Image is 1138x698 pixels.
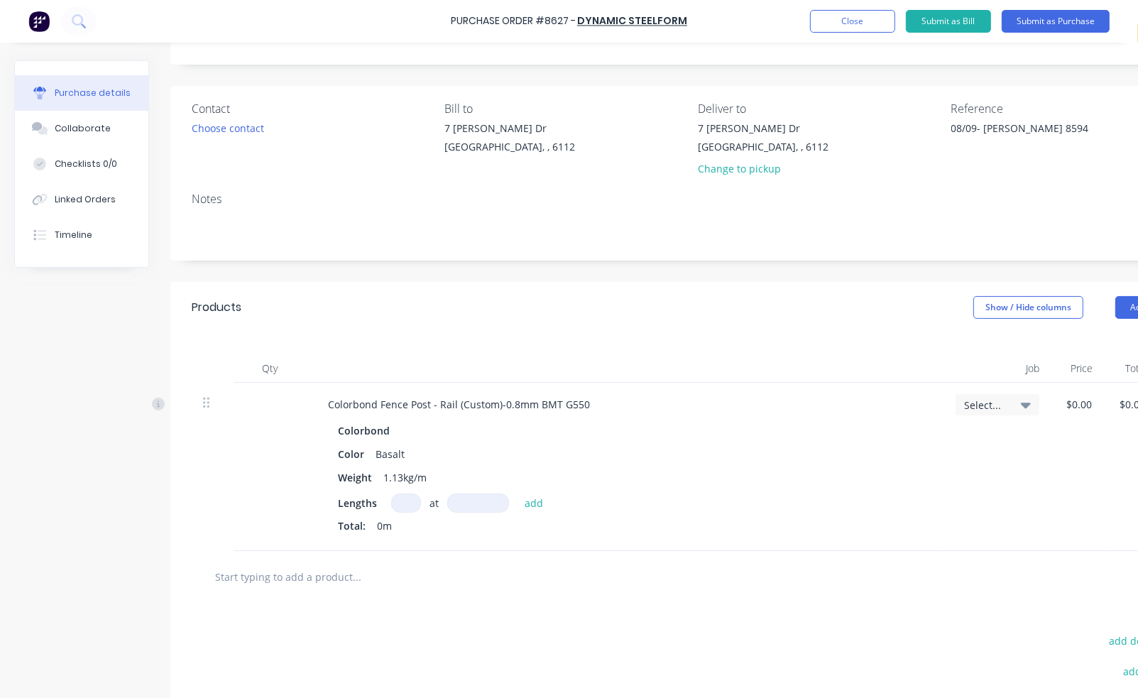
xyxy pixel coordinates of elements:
div: Job [944,354,1051,383]
button: Submit as Purchase [1002,10,1110,33]
div: Colorbond [338,420,395,441]
div: Color [332,444,370,464]
div: [GEOGRAPHIC_DATA], , 6112 [445,139,576,154]
div: Purchase details [55,87,131,99]
span: 0m [377,518,392,533]
a: Dynamic Steelform [577,14,687,28]
div: 7 [PERSON_NAME] Dr [445,121,576,136]
button: Show / Hide columns [973,296,1083,319]
button: Checklists 0/0 [15,146,148,182]
span: Select... [964,398,1007,413]
button: Purchase details [15,75,148,111]
span: Total: [338,518,366,533]
div: at [430,496,439,511]
button: Close [810,10,895,33]
div: Timeline [55,229,92,241]
div: Change to pickup [698,161,828,176]
div: Qty [234,354,305,383]
div: Bill to [445,100,688,117]
div: [GEOGRAPHIC_DATA], , 6112 [698,139,828,154]
div: Basalt [370,444,410,464]
div: Colorbond Fence Post - Rail (Custom)-0.8mm BMT G550 [317,394,601,415]
textarea: 08/09- [PERSON_NAME] 8594 [951,121,1129,153]
div: 7 [PERSON_NAME] Dr [698,121,828,136]
div: Linked Orders [55,193,116,206]
div: Deliver to [698,100,941,117]
div: 1.13kg/m [378,467,432,488]
div: Choose contact [192,121,264,136]
div: Price [1051,354,1105,383]
div: Purchase Order #8627 - [451,14,576,29]
button: Linked Orders [15,182,148,217]
img: Factory [28,11,50,32]
button: Collaborate [15,111,148,146]
div: Contact [192,100,434,117]
input: Start typing to add a product... [214,562,498,591]
div: Checklists 0/0 [55,158,117,170]
div: Collaborate [55,122,111,135]
button: Submit as Bill [906,10,991,33]
span: Lengths [338,496,377,511]
div: Products [192,299,241,316]
button: add [518,494,551,511]
button: Timeline [15,217,148,253]
div: Weight [332,467,378,488]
